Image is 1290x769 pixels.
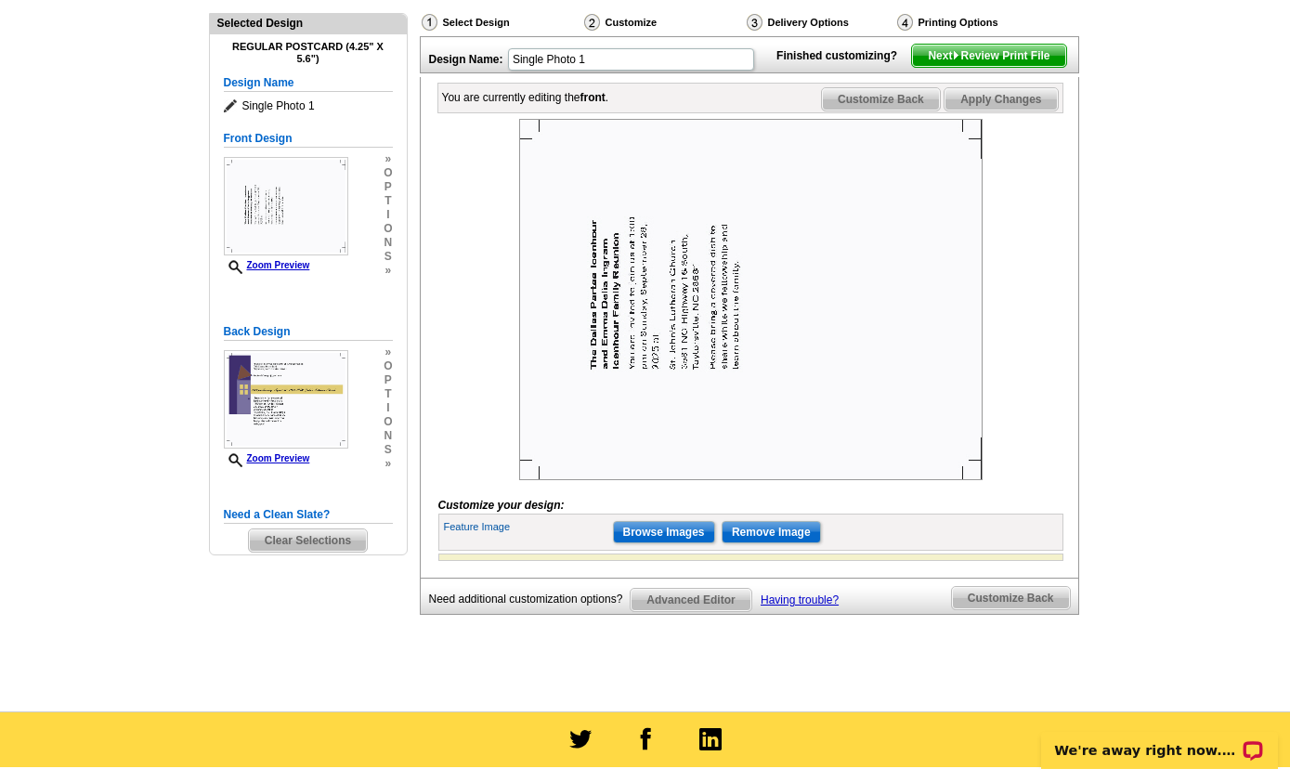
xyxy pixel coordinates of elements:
span: Customize Back [952,587,1070,609]
div: Selected Design [210,14,407,32]
span: » [384,152,392,166]
iframe: LiveChat chat widget [1029,710,1290,769]
img: Printing Options & Summary [897,14,913,31]
label: Feature Image [444,519,611,535]
span: Next Review Print File [912,45,1065,67]
span: Clear Selections [249,529,367,552]
h4: Regular Postcard (4.25" x 5.6") [224,41,393,65]
a: Zoom Preview [224,260,310,270]
i: Customize your design: [438,499,565,512]
div: Select Design [420,13,582,36]
span: i [384,208,392,222]
span: s [384,443,392,457]
input: Browse Images [613,521,715,543]
a: Having trouble? [761,593,839,606]
img: Z18892795_00001_1.jpg [519,119,983,480]
a: Zoom Preview [224,453,310,463]
span: Apply Changes [945,88,1057,111]
span: p [384,373,392,387]
strong: Finished customizing? [776,49,908,62]
span: Single Photo 1 [224,97,393,115]
div: Printing Options [895,13,1061,32]
span: » [384,457,392,471]
span: Customize Back [822,88,940,111]
span: n [384,429,392,443]
span: o [384,166,392,180]
a: Advanced Editor [630,588,751,612]
img: Customize [584,14,600,31]
div: Delivery Options [745,13,895,32]
span: » [384,264,392,278]
span: t [384,387,392,401]
h5: Back Design [224,323,393,341]
img: Z18892795_00001_2.jpg [224,350,348,449]
span: s [384,250,392,264]
h5: Need a Clean Slate? [224,506,393,524]
h5: Front Design [224,130,393,148]
span: i [384,401,392,415]
span: o [384,222,392,236]
img: Z18892795_00001_1.jpg [224,157,348,255]
input: Remove Image [722,521,821,543]
strong: Design Name: [429,53,503,66]
img: Select Design [422,14,437,31]
img: button-next-arrow-white.png [952,51,960,59]
span: t [384,194,392,208]
div: Need additional customization options? [429,588,631,611]
b: front [580,91,606,104]
span: Advanced Editor [631,589,750,611]
span: o [384,415,392,429]
img: Delivery Options [747,14,762,31]
span: » [384,345,392,359]
span: p [384,180,392,194]
div: Customize [582,13,745,36]
span: n [384,236,392,250]
span: o [384,359,392,373]
div: You are currently editing the . [442,89,609,106]
h5: Design Name [224,74,393,92]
